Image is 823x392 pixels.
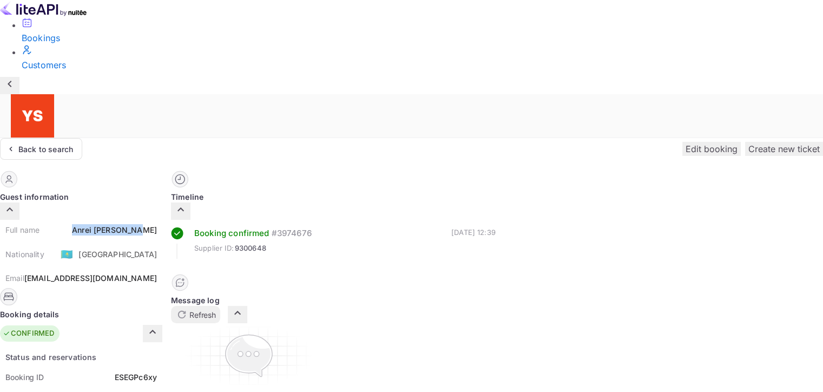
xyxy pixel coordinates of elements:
[682,142,741,156] button: Edit booking
[171,306,220,323] button: Refresh
[194,243,234,254] span: Supplier ID:
[3,328,54,339] div: CONFIRMED
[5,224,39,236] div: Full name
[61,244,73,264] span: United States
[11,94,54,138] img: Yandex Support
[22,17,823,44] a: Bookings
[18,143,73,155] div: Back to search
[451,227,496,259] div: [DATE] 12:39
[72,224,157,236] div: Anrei [PERSON_NAME]
[5,272,24,284] div: Email
[745,142,823,156] button: Create new ticket
[22,58,823,71] div: Customers
[171,191,500,202] div: Timeline
[5,351,96,363] div: Status and reservations
[5,249,44,260] div: Nationality
[5,371,44,383] div: Booking ID
[22,31,823,44] div: Bookings
[24,272,157,284] div: [EMAIL_ADDRESS][DOMAIN_NAME]
[272,227,312,240] div: # 3974676
[235,243,266,254] span: 9300648
[115,371,157,383] div: ESEGPc6xy
[78,249,157,260] div: [GEOGRAPHIC_DATA]
[194,227,269,240] div: Booking confirmed
[22,44,823,71] a: Customers
[171,295,500,306] div: Message log
[189,309,216,321] p: Refresh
